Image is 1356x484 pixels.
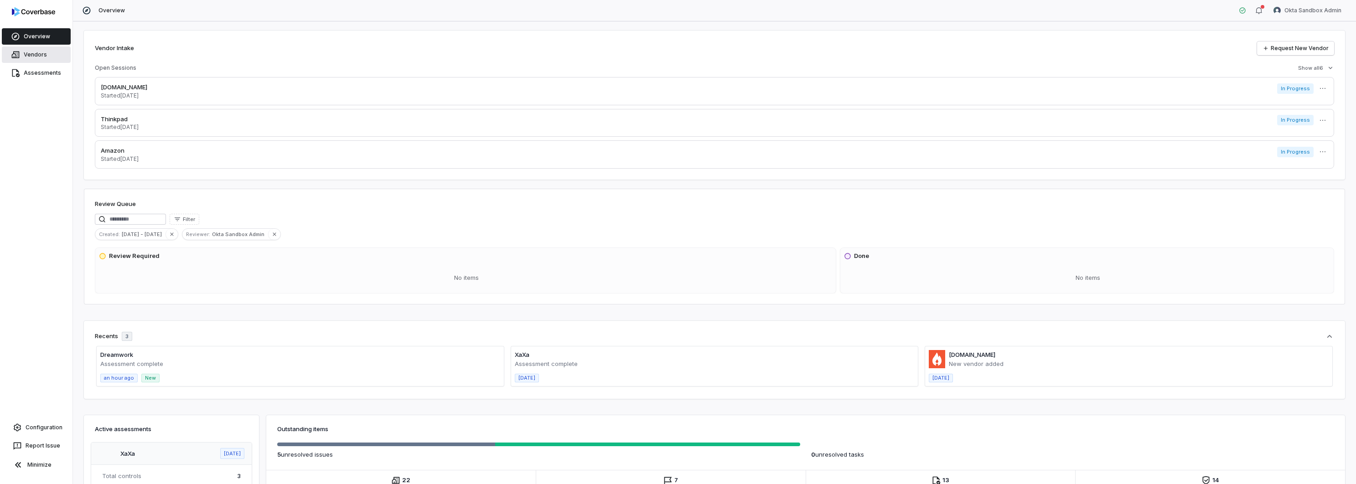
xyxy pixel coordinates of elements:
span: In Progress [1277,115,1314,125]
p: Started [DATE] [101,124,139,131]
a: ThinkpadStarted[DATE]In Progress [95,109,1334,137]
span: Reviewer : [182,230,212,238]
h3: Active assessments [95,424,248,433]
h3: Open Sessions [95,64,136,72]
p: unresolved task s [811,450,1334,459]
button: Show all6 [1295,60,1337,76]
div: Recents [95,332,132,341]
a: Configuration [4,419,69,436]
p: [DOMAIN_NAME] [101,83,147,92]
a: Dreamwork [100,351,133,358]
a: XaXa [120,450,135,457]
a: [DOMAIN_NAME]Started[DATE]In Progress [95,77,1334,105]
span: 0 [811,451,815,458]
p: Started [DATE] [101,92,147,99]
span: Overview [98,7,125,14]
p: Thinkpad [101,115,139,124]
span: In Progress [1277,147,1314,157]
h1: Review Queue [95,200,136,209]
h3: Outstanding items [277,424,1334,433]
button: Filter [170,214,199,225]
span: Filter [183,216,195,223]
a: Request New Vendor [1257,41,1334,55]
h3: Review Required [109,252,160,261]
a: Vendors [2,46,71,63]
p: Amazon [101,146,139,155]
p: unresolved issue s [277,450,800,459]
img: logo-D7KZi-bG.svg [12,7,55,16]
button: Okta Sandbox Admin avatarOkta Sandbox Admin [1268,4,1347,17]
img: Okta Sandbox Admin avatar [1273,7,1281,14]
span: 5 [277,451,281,458]
p: Started [DATE] [101,155,139,163]
span: 3 [125,333,129,340]
a: Overview [2,28,71,45]
span: [DATE] - [DATE] [122,230,166,238]
span: Okta Sandbox Admin [1284,7,1341,14]
span: Okta Sandbox Admin [212,230,268,238]
button: Report Issue [4,438,69,454]
button: Minimize [4,456,69,474]
h2: Vendor Intake [95,44,134,53]
h3: Done [854,252,869,261]
a: Assessments [2,65,71,81]
a: XaXa [515,351,529,358]
span: Created : [95,230,122,238]
a: [DOMAIN_NAME] [949,351,995,358]
button: Recents3 [95,332,1334,341]
div: No items [99,266,834,290]
a: AmazonStarted[DATE]In Progress [95,140,1334,169]
div: No items [844,266,1332,290]
span: In Progress [1277,83,1314,94]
